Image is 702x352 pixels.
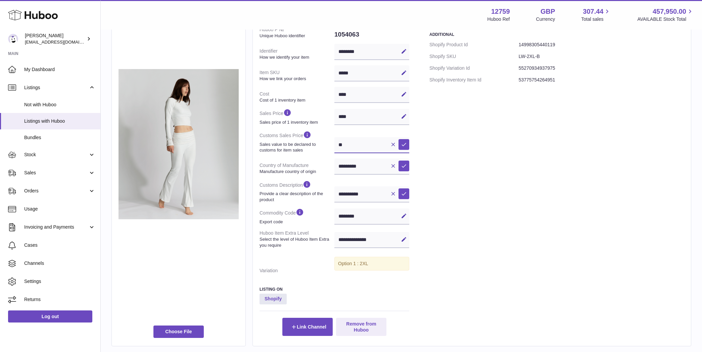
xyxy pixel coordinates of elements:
[24,242,95,248] span: Cases
[24,206,95,212] span: Usage
[260,191,333,202] strong: Provide a clear description of the product
[429,39,519,51] dt: Shopify Product Id
[260,236,333,248] strong: Select the level of Huboo Item Extra you require
[24,170,88,176] span: Sales
[260,128,334,156] dt: Customs Sales Price
[491,7,510,16] strong: 12759
[260,205,334,227] dt: Commodity Code
[541,7,555,16] strong: GBP
[25,33,85,45] div: [PERSON_NAME]
[24,84,88,91] span: Listings
[8,310,92,322] a: Log out
[260,24,334,41] dt: Huboo P №
[637,16,694,22] span: AVAILABLE Stock Total
[24,66,95,73] span: My Dashboard
[334,27,409,42] dd: 1054063
[24,102,95,108] span: Not with Huboo
[260,177,334,205] dt: Customs Description
[519,51,684,62] dd: LW-2XL-B
[260,287,409,292] h3: Listing On
[581,16,611,22] span: Total sales
[24,224,88,230] span: Invoicing and Payments
[519,39,684,51] dd: 14998305440119
[581,7,611,22] a: 307.44 Total sales
[487,16,510,22] div: Huboo Ref
[429,51,519,62] dt: Shopify SKU
[282,318,333,336] button: Link Channel
[24,152,88,158] span: Stock
[260,265,334,277] dt: Variation
[24,188,88,194] span: Orders
[260,141,333,153] strong: Sales value to be declared to customs for item sales
[119,69,239,219] img: 3_7de3940a-3732-46de-8626-8a95c671f4b1.png
[583,7,603,16] span: 307.44
[260,219,333,225] strong: Export code
[8,34,18,44] img: sofiapanwar@unndr.com
[24,134,95,141] span: Bundles
[260,106,334,128] dt: Sales Price
[260,67,334,84] dt: Item SKU
[260,76,333,82] strong: How we link your orders
[25,39,99,45] span: [EMAIL_ADDRESS][DOMAIN_NAME]
[260,294,287,304] strong: Shopify
[260,119,333,125] strong: Sales price of 1 inventory item
[429,62,519,74] dt: Shopify Variation Id
[260,45,334,63] dt: Identifier
[260,88,334,106] dt: Cost
[153,326,204,338] span: Choose File
[336,318,386,336] button: Remove from Huboo
[653,7,686,16] span: 457,950.00
[260,54,333,60] strong: How we identify your item
[519,62,684,74] dd: 55270934937975
[260,97,333,103] strong: Cost of 1 inventory item
[24,296,95,303] span: Returns
[260,227,334,251] dt: Huboo Item Extra Level
[519,74,684,86] dd: 53775754264951
[260,33,333,39] strong: Unique Huboo identifier
[334,257,409,271] div: Option 1 : 2XL
[260,169,333,175] strong: Manufacture country of origin
[260,160,334,177] dt: Country of Manufacture
[637,7,694,22] a: 457,950.00 AVAILABLE Stock Total
[24,278,95,285] span: Settings
[24,118,95,124] span: Listings with Huboo
[429,32,684,37] h3: Additional
[24,260,95,267] span: Channels
[536,16,555,22] div: Currency
[429,74,519,86] dt: Shopify Inventory Item Id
